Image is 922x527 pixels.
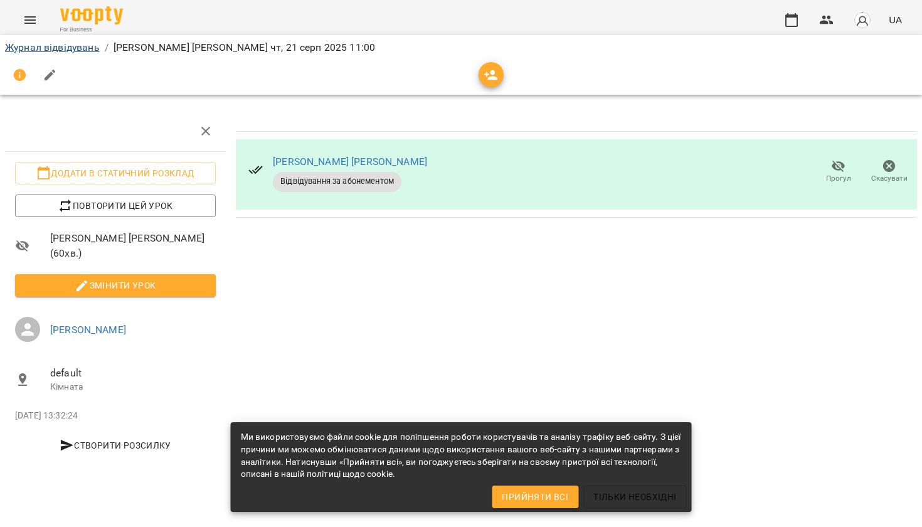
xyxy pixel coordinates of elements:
button: Menu [15,5,45,35]
span: Додати в статичний розклад [25,166,206,181]
span: Прогул [826,173,851,184]
span: [PERSON_NAME] [PERSON_NAME] ( 60 хв. ) [50,231,216,260]
button: Прогул [813,154,864,189]
p: Кімната [50,381,216,393]
span: Повторити цей урок [25,198,206,213]
button: Додати в статичний розклад [15,162,216,184]
span: For Business [60,26,123,34]
li: / [105,40,109,55]
button: Повторити цей урок [15,194,216,217]
span: Скасувати [871,173,908,184]
span: UA [889,13,902,26]
button: Створити розсилку [15,434,216,457]
a: [PERSON_NAME] [PERSON_NAME] [273,156,427,168]
img: Voopty Logo [60,6,123,24]
p: [PERSON_NAME] [PERSON_NAME] чт, 21 серп 2025 11:00 [114,40,375,55]
span: default [50,366,216,381]
img: avatar_s.png [854,11,871,29]
p: [DATE] 13:32:24 [15,410,216,422]
span: Відвідування за абонементом [273,176,401,187]
span: Створити розсилку [20,438,211,453]
div: Ми використовуємо файли cookie для поліпшення роботи користувачів та аналізу трафіку веб-сайту. З... [241,426,682,486]
button: UA [884,8,907,31]
nav: breadcrumb [5,40,917,55]
a: Журнал відвідувань [5,41,100,53]
span: Змінити урок [25,278,206,293]
button: Змінити урок [15,274,216,297]
button: Скасувати [864,154,914,189]
a: [PERSON_NAME] [50,324,126,336]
